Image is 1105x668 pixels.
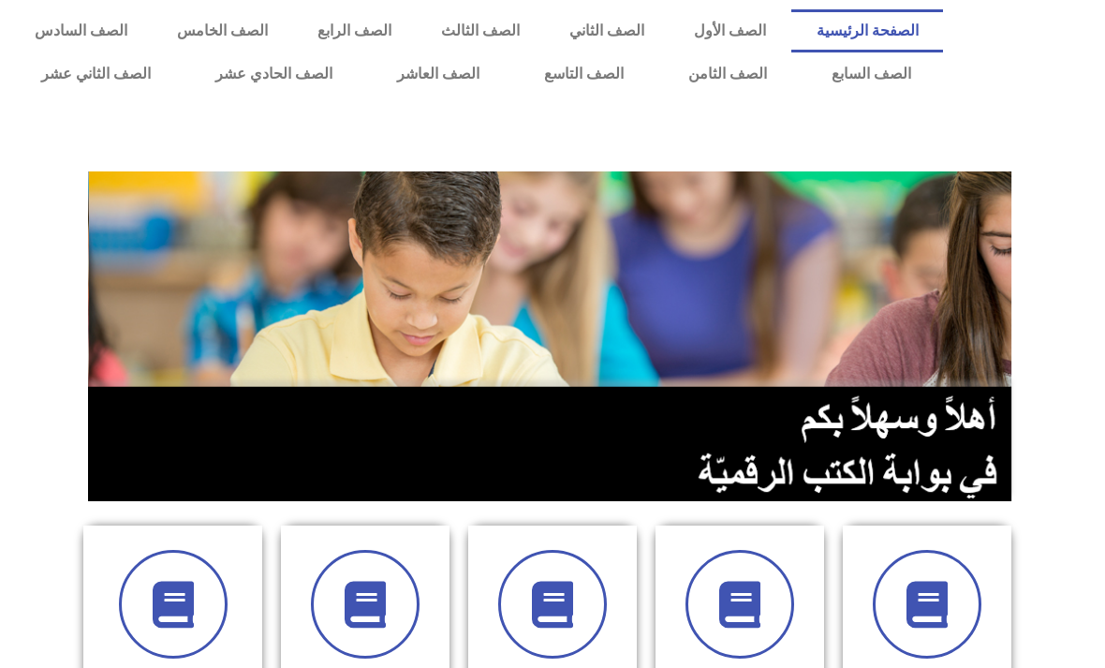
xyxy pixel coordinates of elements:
[545,9,670,52] a: الصف الثاني
[9,52,184,96] a: الصف الثاني عشر
[9,9,152,52] a: الصف السادس
[512,52,656,96] a: الصف التاسع
[799,52,943,96] a: الصف السابع
[416,9,544,52] a: الصف الثالث
[670,9,791,52] a: الصف الأول
[791,9,943,52] a: الصفحة الرئيسية
[292,9,416,52] a: الصف الرابع
[152,9,292,52] a: الصف الخامس
[365,52,512,96] a: الصف العاشر
[184,52,365,96] a: الصف الحادي عشر
[656,52,799,96] a: الصف الثامن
